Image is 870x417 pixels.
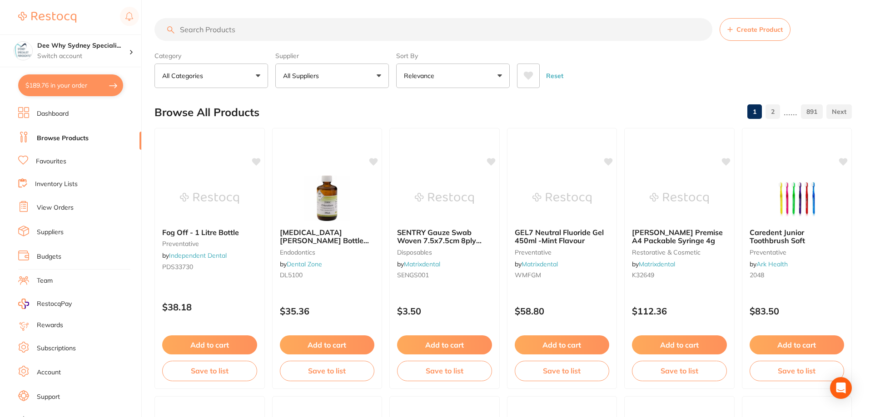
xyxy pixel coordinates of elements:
span: by [397,260,440,268]
a: Ark Health [756,260,788,268]
a: Dental Zone [287,260,322,268]
small: disposables [397,249,492,256]
label: Sort By [396,52,510,60]
span: by [515,260,558,268]
small: Endodontics [280,249,375,256]
p: Relevance [404,71,438,80]
button: Save to list [280,361,375,381]
span: by [750,260,788,268]
p: $38.18 [162,302,257,312]
span: 2048 [750,271,764,279]
button: Add to cart [397,335,492,354]
h4: Dee Why Sydney Specialist Periodontics [37,41,129,50]
a: Restocq Logo [18,7,76,28]
button: Save to list [750,361,845,381]
b: Fog Off - 1 Litre Bottle [162,228,257,236]
span: Create Product [736,26,783,33]
img: Fog Off - 1 Litre Bottle [180,176,239,221]
small: preventative [750,249,845,256]
span: GEL7 Neutral Fluoride Gel 450ml -Mint Flavour [515,228,604,245]
img: GEL7 Neutral Fluoride Gel 450ml -Mint Flavour [532,176,592,221]
a: Subscriptions [37,344,76,353]
button: All Suppliers [275,64,389,88]
p: Switch account [37,52,129,61]
span: WMFGM [515,271,541,279]
a: 2 [766,103,780,121]
button: Reset [543,64,566,88]
p: All Suppliers [283,71,323,80]
span: Fog Off - 1 Litre Bottle [162,228,239,237]
a: Team [37,276,53,285]
button: Save to list [515,361,610,381]
label: Category [154,52,268,60]
span: DL5100 [280,271,303,279]
a: Support [37,392,60,402]
span: K32649 [632,271,654,279]
p: $112.36 [632,306,727,316]
button: Add to cart [515,335,610,354]
a: Account [37,368,61,377]
button: Add to cart [632,335,727,354]
a: Matrixdental [639,260,675,268]
small: preventative [515,249,610,256]
label: Supplier [275,52,389,60]
button: Save to list [162,361,257,381]
span: [PERSON_NAME] Premise A4 Packable Syringe 4g [632,228,723,245]
small: restorative & cosmetic [632,249,727,256]
button: Add to cart [162,335,257,354]
button: Add to cart [280,335,375,354]
a: RestocqPay [18,299,72,309]
small: preventative [162,240,257,247]
a: Dashboard [37,109,69,118]
span: by [162,251,227,260]
span: SENGS001 [397,271,429,279]
h2: Browse All Products [154,106,259,119]
img: RestocqPay [18,299,29,309]
a: Rewards [37,321,63,330]
a: Independent Dental [169,251,227,260]
button: All Categories [154,64,268,88]
img: Dee Why Sydney Specialist Periodontics [14,42,32,60]
span: PDS33730 [162,263,193,271]
b: Caredent Junior Toothbrush Soft [750,228,845,245]
a: Inventory Lists [35,180,78,189]
img: SENTRY Gauze Swab Woven 7.5x7.5cm 8ply (100) [415,176,474,221]
img: Restocq Logo [18,12,76,23]
button: $189.76 in your order [18,74,123,96]
p: ...... [784,107,797,117]
p: $58.80 [515,306,610,316]
span: by [280,260,322,268]
p: $35.36 [280,306,375,316]
input: Search Products [154,18,712,41]
button: Relevance [396,64,510,88]
span: Caredent Junior Toothbrush Soft [750,228,805,245]
b: Kerr Premise A4 Packable Syringe 4g [632,228,727,245]
span: by [632,260,675,268]
a: Favourites [36,157,66,166]
button: Create Product [720,18,790,41]
a: View Orders [37,203,74,212]
div: Open Intercom Messenger [830,377,852,399]
img: Chloroform Amber Glass Bottle 200ml [298,176,357,221]
button: Save to list [397,361,492,381]
a: Matrixdental [522,260,558,268]
a: 1 [747,103,762,121]
img: Caredent Junior Toothbrush Soft [767,176,826,221]
b: Chloroform Amber Glass Bottle 200ml [280,228,375,245]
button: Save to list [632,361,727,381]
button: Add to cart [750,335,845,354]
a: Browse Products [37,134,89,143]
b: GEL7 Neutral Fluoride Gel 450ml -Mint Flavour [515,228,610,245]
a: Matrixdental [404,260,440,268]
p: All Categories [162,71,207,80]
span: SENTRY Gauze Swab Woven 7.5x7.5cm 8ply (100) [397,228,482,254]
span: RestocqPay [37,299,72,309]
p: $3.50 [397,306,492,316]
b: SENTRY Gauze Swab Woven 7.5x7.5cm 8ply (100) [397,228,492,245]
p: $83.50 [750,306,845,316]
a: Suppliers [37,228,64,237]
img: Kerr Premise A4 Packable Syringe 4g [650,176,709,221]
span: [MEDICAL_DATA] [PERSON_NAME] Bottle 200ml [280,228,369,254]
a: Budgets [37,252,61,261]
a: 891 [801,103,823,121]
